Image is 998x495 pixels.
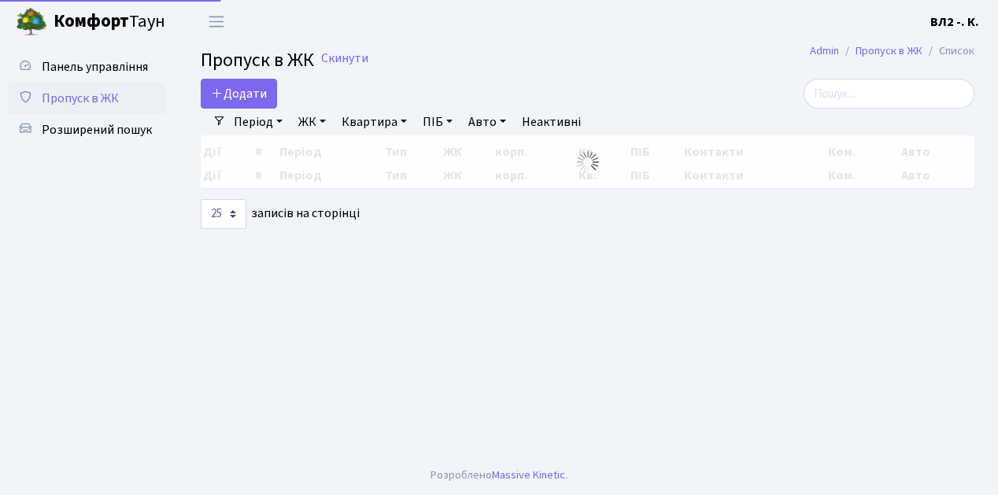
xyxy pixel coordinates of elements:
[431,467,567,484] div: Розроблено .
[227,109,289,135] a: Період
[492,467,565,483] a: Massive Kinetic
[211,85,267,102] span: Додати
[462,109,512,135] a: Авто
[201,46,314,74] span: Пропуск в ЖК
[8,114,165,146] a: Розширений пошук
[201,199,360,229] label: записів на сторінці
[922,42,974,60] li: Список
[810,42,839,59] a: Admin
[516,109,587,135] a: Неактивні
[42,121,152,139] span: Розширений пошук
[201,199,246,229] select: записів на сторінці
[201,79,277,109] a: Додати
[575,150,601,175] img: Обробка...
[54,9,165,35] span: Таун
[292,109,332,135] a: ЖК
[416,109,459,135] a: ПІБ
[16,6,47,38] img: logo.png
[42,90,119,107] span: Пропуск в ЖК
[54,9,129,34] b: Комфорт
[197,9,236,35] button: Переключити навігацію
[321,51,368,66] a: Скинути
[930,13,979,31] a: ВЛ2 -. К.
[786,35,998,68] nav: breadcrumb
[335,109,413,135] a: Квартира
[804,79,974,109] input: Пошук...
[8,83,165,114] a: Пропуск в ЖК
[8,51,165,83] a: Панель управління
[856,42,922,59] a: Пропуск в ЖК
[42,58,148,76] span: Панель управління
